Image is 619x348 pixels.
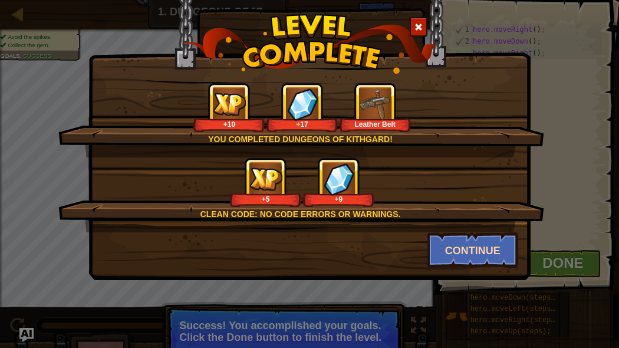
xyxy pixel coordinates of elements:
div: +9 [305,195,372,203]
img: reward_icon_gems.png [324,163,354,195]
div: Leather Belt [342,120,409,129]
img: portrait.png [359,88,391,120]
div: Clean code: no code errors or warnings. [114,208,486,220]
img: reward_icon_xp.png [249,168,282,191]
div: You completed Dungeons of Kithgard! [114,133,486,145]
div: +17 [269,120,335,129]
button: Continue [427,232,519,268]
img: reward_icon_xp.png [213,93,246,116]
div: +5 [232,195,299,203]
img: level_complete.png [183,14,436,74]
div: +10 [196,120,262,129]
img: reward_icon_gems.png [287,88,318,120]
